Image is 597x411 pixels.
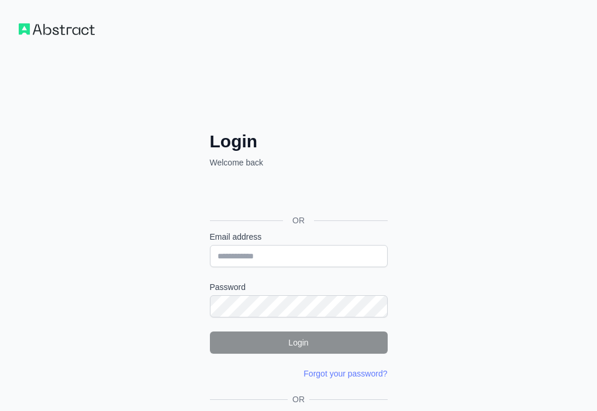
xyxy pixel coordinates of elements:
label: Email address [210,231,388,243]
img: Workflow [19,23,95,35]
button: Login [210,331,388,354]
iframe: Przycisk Zaloguj się przez Google [204,181,391,207]
span: OR [288,393,309,405]
h2: Login [210,131,388,152]
p: Welcome back [210,157,388,168]
label: Password [210,281,388,293]
span: OR [283,215,314,226]
a: Forgot your password? [303,369,387,378]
